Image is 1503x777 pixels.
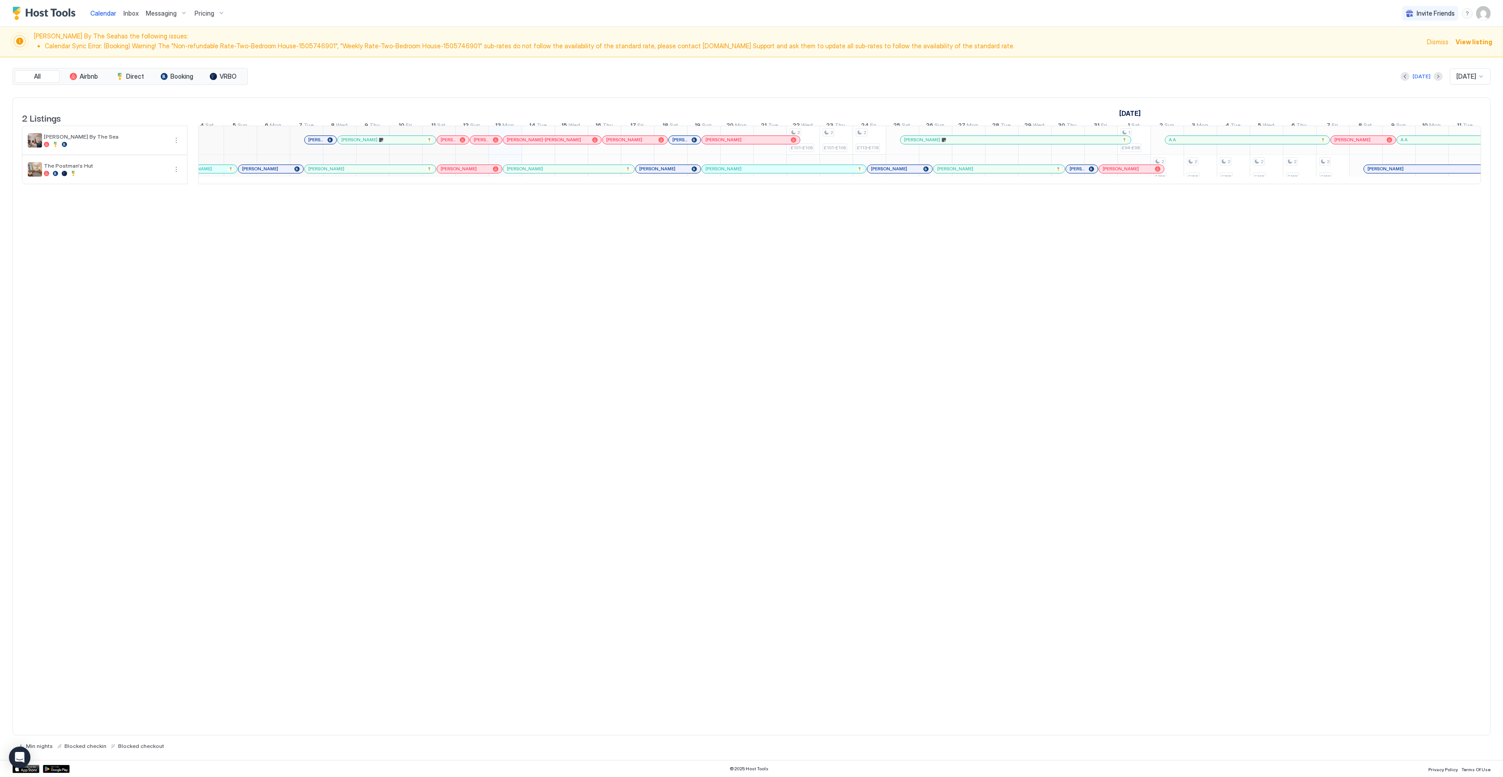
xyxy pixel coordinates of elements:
span: [PERSON_NAME] [606,137,642,143]
div: listing image [28,133,42,148]
span: Tue [1463,122,1473,131]
span: 7 [299,122,302,131]
span: Privacy Policy [1428,767,1458,772]
a: October 24, 2025 [859,120,879,133]
button: All [15,70,59,83]
a: October 31, 2025 [1091,120,1109,133]
button: Next month [1434,72,1443,81]
span: 2 [830,130,833,135]
span: 2 [797,130,800,135]
span: Wed [1263,122,1274,131]
span: Calendar [90,9,116,17]
div: Dismiss [1427,37,1448,46]
button: More options [171,164,182,175]
a: November 3, 2025 [1189,120,1210,133]
a: October 10, 2025 [396,120,414,133]
span: 6 [265,122,268,131]
div: App Store [13,765,39,773]
span: [PERSON_NAME] [507,166,543,172]
span: 18 [662,122,668,131]
span: Sun [238,122,247,131]
span: Sat [1363,122,1372,131]
span: [PERSON_NAME] [871,166,907,172]
span: 28 [992,122,999,131]
span: 20 [726,122,734,131]
span: [PERSON_NAME] [904,137,940,143]
div: [DATE] [1413,72,1431,80]
span: A A [1169,137,1176,143]
a: October 5, 2025 [230,120,250,133]
span: £101-£106 [791,145,813,151]
span: Sat [670,122,678,131]
span: © 2025 Host Tools [730,766,768,772]
span: £101-£106 [824,145,846,151]
span: [PERSON_NAME] [1103,166,1139,172]
a: October 25, 2025 [891,120,913,133]
button: [DATE] [1411,71,1432,82]
span: Tue [304,122,314,131]
div: Google Play Store [43,765,70,773]
a: October 8, 2025 [329,120,350,133]
a: November 11, 2025 [1455,120,1475,133]
a: Host Tools Logo [13,7,80,20]
span: [PERSON_NAME] [308,166,344,172]
div: menu [171,164,182,175]
span: 17 [630,122,636,131]
button: More options [171,135,182,146]
span: 11 [1457,122,1461,131]
a: October 13, 2025 [493,120,516,133]
span: 30 [1058,122,1065,131]
span: 1 [1128,130,1130,135]
a: October 20, 2025 [724,120,749,133]
div: User profile [1476,6,1490,21]
div: listing image [28,162,42,177]
span: £155 [1188,174,1198,180]
span: [PERSON_NAME] [1070,166,1085,172]
span: Tue [1001,122,1010,131]
span: Fri [1332,122,1338,131]
a: October 12, 2025 [461,120,482,133]
span: Fri [1101,122,1107,131]
span: [PERSON_NAME] [474,137,489,143]
span: 3 [1192,122,1195,131]
a: October 30, 2025 [1056,120,1079,133]
span: [PERSON_NAME] [639,166,675,172]
span: Pricing [195,9,214,17]
span: A A [1401,137,1408,143]
span: Tue [537,122,547,131]
span: 26 [926,122,933,131]
a: October 9, 2025 [362,120,382,133]
span: Sun [1164,122,1174,131]
span: Fri [406,122,412,131]
a: October 16, 2025 [593,120,615,133]
span: Sat [1131,122,1140,131]
a: Terms Of Use [1461,764,1490,773]
li: Calendar Sync Error: (Booking) Warning! The "Non-refundable Rate-Two-Bedroom House-1505746901", "... [45,42,1422,50]
div: View listing [1456,37,1492,46]
span: Wed [569,122,580,131]
span: 29 [1024,122,1032,131]
a: October 4, 2025 [198,120,216,133]
button: Airbnb [61,70,106,83]
span: 11 [431,122,436,131]
span: 2 [1261,159,1263,165]
span: [PERSON_NAME] By The Sea has the following issues: [34,32,1422,51]
span: Mon [270,122,281,131]
div: menu [171,135,182,146]
a: November 1, 2025 [1125,120,1142,133]
span: Wed [1033,122,1044,131]
span: All [34,72,41,80]
span: [PERSON_NAME] [705,137,742,143]
span: Min nights [26,743,53,749]
span: 2 [1294,159,1296,165]
span: 5 [233,122,236,131]
span: Direct [126,72,144,80]
button: Booking [154,70,199,83]
a: October 15, 2025 [559,120,582,133]
span: Sun [1396,122,1406,131]
a: November 5, 2025 [1256,120,1277,133]
span: 5 [1258,122,1261,131]
a: October 6, 2025 [263,120,284,133]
